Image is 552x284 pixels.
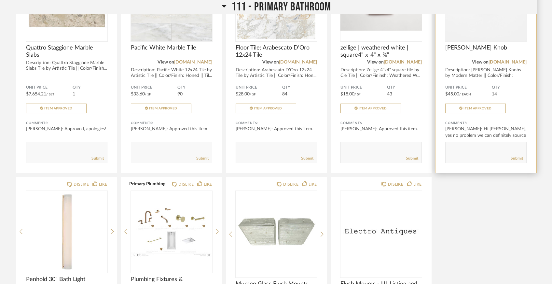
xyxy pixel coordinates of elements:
button: Item Approved [340,104,401,113]
div: LIKE [309,181,317,188]
span: View on [367,60,384,64]
div: DISLIKE [178,181,194,188]
div: Comments: [445,120,527,126]
span: Unit Price [131,85,177,90]
div: 0 [236,191,317,272]
span: Unit Price [236,85,282,90]
div: DISLIKE [388,181,403,188]
span: 1 [73,92,75,96]
div: [PERSON_NAME]: Approved this item. [340,126,422,132]
span: $28.00 [236,92,250,96]
button: Item Approved [445,104,506,113]
span: QTY [177,85,212,90]
div: LIKE [99,181,107,188]
span: Item Approved [359,107,387,110]
div: [PERSON_NAME]: Approved, apologies! [26,126,107,132]
div: Description: [PERSON_NAME] Knobs by Modern Matter || Color/Finish: Burnished Brass... [445,67,527,84]
span: $7,654.21 [26,92,46,96]
span: [PERSON_NAME] Knob [445,44,527,51]
span: / Set [46,93,54,96]
span: QTY [492,85,527,90]
span: / SF [145,93,151,96]
span: Unit Price [340,85,387,90]
span: Item Approved [254,107,282,110]
div: Description: Quattro Staggione Marble Slabs Tile by Artistic Tile || Color/Finish... [26,60,107,71]
a: Submit [91,156,104,161]
div: DISLIKE [283,181,298,188]
span: View on [262,60,279,64]
span: 84 [282,92,287,96]
span: Item Approved [44,107,73,110]
span: Pacific White Marble Tile [131,44,212,51]
span: / SF [354,93,361,96]
a: Submit [196,156,209,161]
span: 14 [492,92,497,96]
div: 0 [340,191,422,272]
div: Comments: [131,120,212,126]
span: Item Approved [463,107,492,110]
span: Unit Price [445,85,492,90]
img: undefined [26,191,107,272]
button: Item Approved [131,104,191,113]
img: undefined [340,191,422,272]
div: [PERSON_NAME]: Approved this item. [236,126,317,132]
div: Description: Zellige 4"x4" square tile by Cle Tile || Color/Fininsh: Weathered W... [340,67,422,78]
div: Comments: [26,120,107,126]
a: [DOMAIN_NAME] [384,60,422,64]
div: Description: Arabescato D'Oro 12x24 Tile by Artistic Tile || Color/Finish: Hon... [236,67,317,78]
span: Floor Tile: Arabescato D'Oro 12x24 Tile [236,44,317,59]
span: / SF [250,93,256,96]
div: LIKE [204,181,212,188]
span: / Each [459,93,471,96]
a: Submit [511,156,523,161]
span: Item Approved [149,107,177,110]
span: Unit Price [26,85,73,90]
div: [PERSON_NAME]: Hi [PERSON_NAME], yes no problem we can definitely source a soa... [445,126,527,145]
div: DISLIKE [74,181,89,188]
a: Submit [406,156,418,161]
span: $45.00 [445,92,459,96]
span: $18.00 [340,92,354,96]
span: QTY [387,85,422,90]
span: QTY [73,85,107,90]
div: Comments: [340,120,422,126]
a: [DOMAIN_NAME] [174,60,212,64]
img: undefined [131,191,212,272]
img: undefined [236,191,317,272]
button: Item Approved [236,104,296,113]
span: Quattro Staggione Marble Slabs [26,44,107,59]
span: View on [158,60,174,64]
button: Item Approved [26,104,87,113]
a: [DOMAIN_NAME] [279,60,317,64]
span: 90 [177,92,183,96]
span: QTY [282,85,317,90]
span: 43 [387,92,392,96]
span: View on [472,60,489,64]
div: Comments: [236,120,317,126]
a: Submit [301,156,313,161]
div: LIKE [413,181,422,188]
a: [DOMAIN_NAME] [489,60,527,64]
span: Penhold 30" Bath Light [26,276,107,283]
span: $33.60 [131,92,145,96]
span: zellige | weathered white | square4" x 4" x ⅜" [340,44,422,59]
button: Primary Plumbing.pdf [129,181,170,186]
div: Description: Pacific White 12x24 Tile by Artistic Tile || Color/Finish: Honed || Til... [131,67,212,78]
div: [PERSON_NAME]: Approved this item. [131,126,212,132]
